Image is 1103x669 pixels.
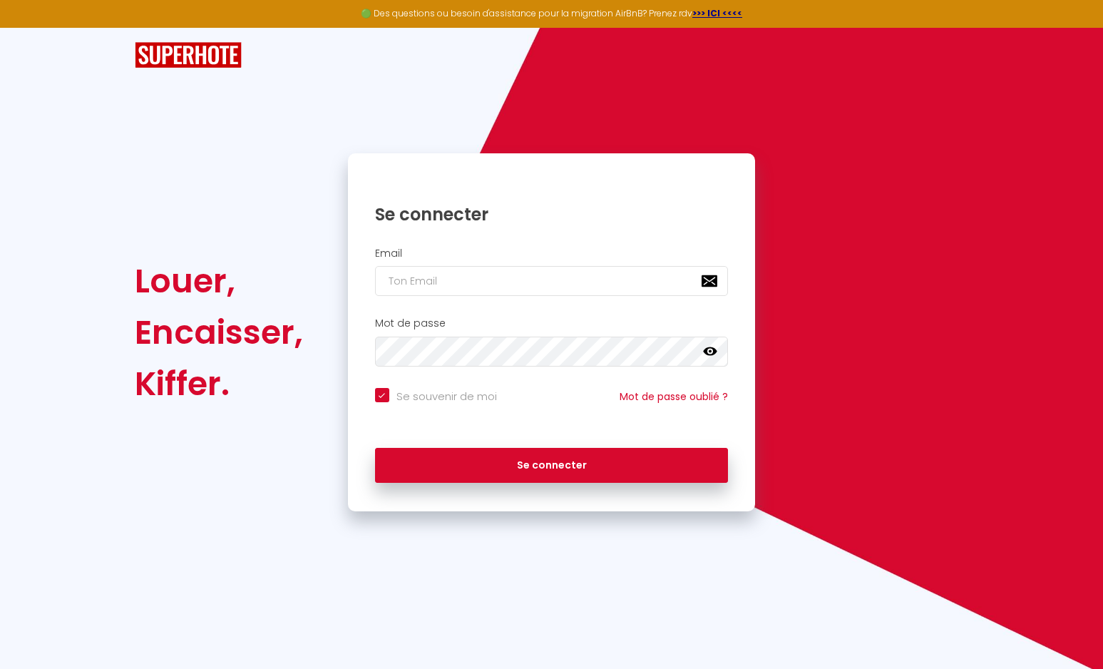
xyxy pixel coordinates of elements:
[620,389,728,404] a: Mot de passe oublié ?
[135,358,303,409] div: Kiffer.
[375,247,729,260] h2: Email
[135,42,242,68] img: SuperHote logo
[692,7,742,19] a: >>> ICI <<<<
[375,448,729,484] button: Se connecter
[135,307,303,358] div: Encaisser,
[375,317,729,330] h2: Mot de passe
[375,203,729,225] h1: Se connecter
[135,255,303,307] div: Louer,
[375,266,729,296] input: Ton Email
